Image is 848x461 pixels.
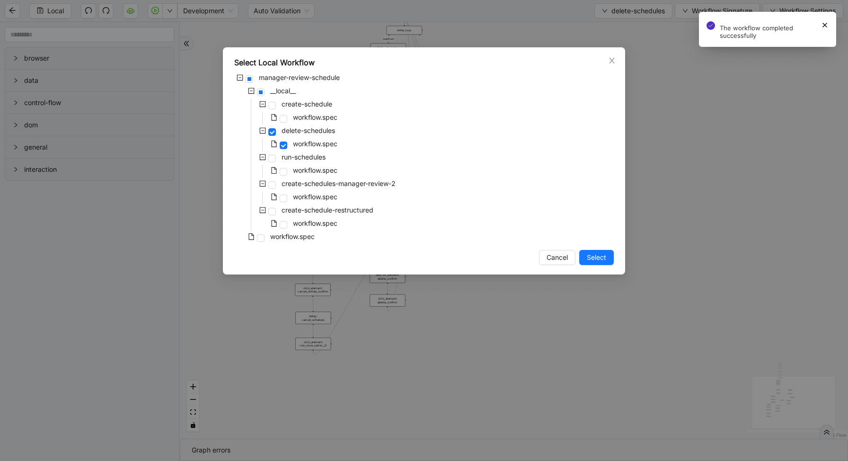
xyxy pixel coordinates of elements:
span: delete-schedules [280,125,337,136]
span: minus-square [259,101,266,107]
span: minus-square [248,88,255,94]
span: file [271,220,277,227]
span: workflow.spec [293,166,337,174]
span: workflow.spec [293,113,337,121]
span: workflow.spec [291,191,339,203]
span: create-schedule-restructured [282,206,373,214]
span: run-schedules [280,151,327,163]
span: create-schedules-manager-review-2 [282,179,396,187]
span: create-schedule [280,98,334,110]
span: manager-review-schedule [259,73,340,81]
span: workflow.spec [293,140,337,148]
span: __local__ [268,85,298,97]
span: workflow.spec [291,218,339,229]
span: minus-square [237,74,243,81]
div: The workflow completed successfully [720,24,816,39]
span: file [271,141,277,147]
span: Select [587,252,606,263]
span: minus-square [259,207,266,213]
span: manager-review-schedule [257,72,342,83]
span: file [271,194,277,200]
span: delete-schedules [282,126,335,134]
span: create-schedules-manager-review-2 [280,178,397,189]
span: minus-square [259,180,266,187]
span: workflow.spec [291,165,339,176]
span: workflow.spec [293,219,337,227]
span: file [271,167,277,174]
span: workflow.spec [293,193,337,201]
span: file [248,233,255,240]
span: file [271,114,277,121]
span: workflow.spec [270,232,315,240]
span: Cancel [547,252,568,263]
span: create-schedule [282,100,332,108]
div: Select Local Workflow [234,57,614,68]
span: workflow.spec [268,231,317,242]
span: __local__ [270,87,296,95]
span: minus-square [259,127,266,134]
button: Close [607,55,617,66]
button: Cancel [539,250,575,265]
span: workflow.spec [291,138,339,150]
button: Select [579,250,614,265]
span: create-schedule-restructured [280,204,375,216]
span: minus-square [259,154,266,160]
span: run-schedules [282,153,326,161]
span: close [608,57,616,64]
span: workflow.spec [291,112,339,123]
